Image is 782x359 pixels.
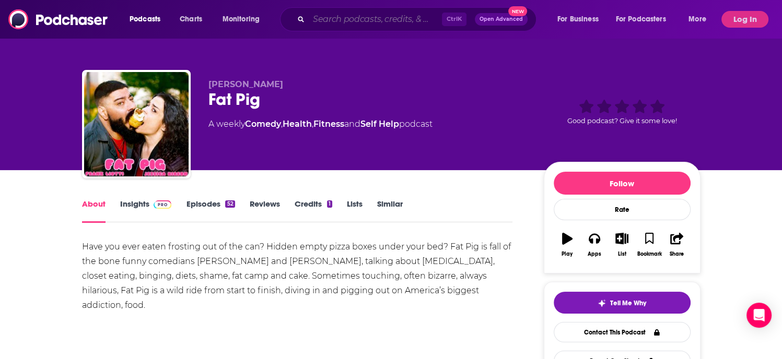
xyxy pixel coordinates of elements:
div: Rate [554,199,691,220]
span: More [688,12,706,27]
span: Tell Me Why [610,299,646,307]
img: tell me why sparkle [598,299,606,307]
input: Search podcasts, credits, & more... [309,11,442,28]
span: , [281,119,283,129]
button: open menu [681,11,719,28]
div: List [618,251,626,257]
a: Credits1 [295,199,332,223]
a: Fitness [313,119,344,129]
a: Comedy [245,119,281,129]
button: open menu [122,11,174,28]
span: Monitoring [223,12,260,27]
img: Fat Pig [84,72,189,176]
button: tell me why sparkleTell Me Why [554,292,691,314]
a: About [82,199,106,223]
div: Apps [588,251,601,257]
div: Share [670,251,684,257]
div: Good podcast? Give it some love! [544,79,701,144]
span: For Podcasters [616,12,666,27]
button: Bookmark [636,226,663,264]
a: InsightsPodchaser Pro [120,199,172,223]
button: open menu [550,11,612,28]
div: 52 [225,200,235,208]
div: Search podcasts, credits, & more... [290,7,546,31]
img: Podchaser Pro [154,200,172,209]
span: For Business [557,12,599,27]
a: Similar [377,199,403,223]
span: Good podcast? Give it some love! [567,117,677,125]
span: Open Advanced [480,17,523,22]
div: A weekly podcast [208,118,433,130]
button: Play [554,226,581,264]
button: Apps [581,226,608,264]
div: Bookmark [637,251,661,257]
button: Open AdvancedNew [475,13,528,26]
div: Open Intercom Messenger [746,303,772,328]
span: and [344,119,360,129]
button: Log In [721,11,768,28]
a: Episodes52 [186,199,235,223]
button: Share [663,226,690,264]
a: Reviews [250,199,280,223]
div: Play [562,251,573,257]
a: Charts [173,11,208,28]
button: open menu [609,11,681,28]
span: [PERSON_NAME] [208,79,283,89]
span: Podcasts [130,12,160,27]
img: Podchaser - Follow, Share and Rate Podcasts [8,9,109,29]
span: Ctrl K [442,13,466,26]
span: Charts [180,12,202,27]
div: 1 [327,200,332,208]
div: Have you ever eaten frosting out of the can? Hidden empty pizza boxes under your bed? Fat Pig is ... [82,240,513,313]
a: Lists [347,199,363,223]
span: New [508,6,527,16]
a: Health [283,119,312,129]
button: open menu [215,11,273,28]
span: , [312,119,313,129]
a: Contact This Podcast [554,322,691,342]
a: Self Help [360,119,399,129]
button: Follow [554,172,691,195]
button: List [608,226,635,264]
